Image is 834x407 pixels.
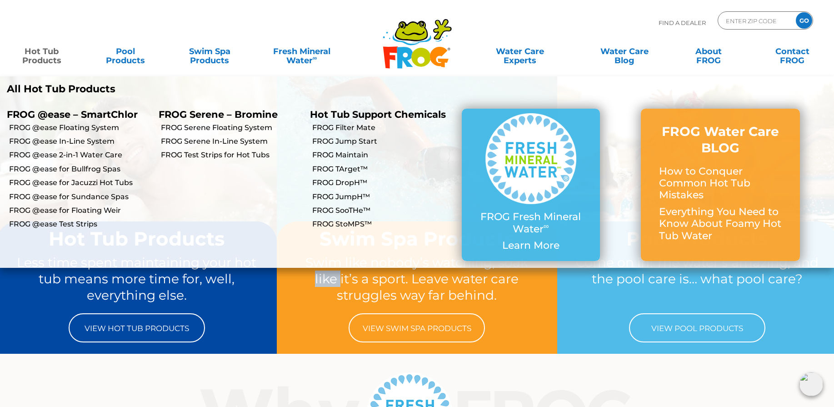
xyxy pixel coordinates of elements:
a: FROG @ease Floating System [9,123,152,133]
input: GO [796,12,812,29]
p: Find A Dealer [659,11,706,34]
a: Swim SpaProducts [177,42,242,60]
a: FROG @ease 2-in-1 Water Care [9,150,152,160]
a: FROG @ease In-Line System [9,136,152,146]
a: FROG JumpH™ [312,192,455,202]
a: Hot TubProducts [9,42,75,60]
a: FROG Serene Floating System [161,123,304,133]
sup: ∞ [544,221,549,231]
a: Hot Tub Support Chemicals [310,109,446,120]
a: All Hot Tub Products [7,83,410,95]
a: Fresh MineralWater∞ [261,42,343,60]
h3: FROG Water Care BLOG [659,123,782,156]
a: FROG @ease for Floating Weir [9,206,152,216]
a: FROG @ease for Jacuzzi Hot Tubs [9,178,152,188]
a: FROG @ease for Sundance Spas [9,192,152,202]
a: View Pool Products [629,313,765,342]
a: FROG StoMPS™ [312,219,455,229]
p: Learn More [480,240,582,251]
p: Everything You Need to Know About Foamy Hot Tub Water [659,206,782,242]
a: FROG DropH™ [312,178,455,188]
p: FROG Serene – Bromine [159,109,297,120]
a: Water CareExperts [467,42,573,60]
a: FROG Jump Start [312,136,455,146]
a: FROG Fresh Mineral Water∞ Learn More [480,113,582,256]
a: PoolProducts [93,42,159,60]
a: ContactFROG [759,42,825,60]
a: FROG Test Strips for Hot Tubs [161,150,304,160]
input: Zip Code Form [725,14,786,27]
a: FROG @ease Test Strips [9,219,152,229]
p: Swim like nobody’s watching, soak like it’s a sport. Leave water care struggles way far behind. [294,254,540,304]
a: FROG @ease for Bullfrog Spas [9,164,152,174]
sup: ∞ [313,54,317,61]
a: FROG Water Care BLOG How to Conquer Common Hot Tub Mistakes Everything You Need to Know About Foa... [659,123,782,246]
p: Less time spent maintaining your hot tub means more time for, well, everything else. [14,254,260,304]
a: FROG Filter Mate [312,123,455,133]
a: AboutFROG [676,42,741,60]
a: FROG SooTHe™ [312,206,455,216]
a: FROG TArget™ [312,164,455,174]
a: Water CareBlog [592,42,657,60]
a: FROG Maintain [312,150,455,160]
p: FROG Fresh Mineral Water [480,211,582,235]
a: View Hot Tub Products [69,313,205,342]
a: FROG Serene In-Line System [161,136,304,146]
p: Come on in! The water’s amazing, and the pool care is… what pool care? [574,254,820,304]
a: View Swim Spa Products [349,313,485,342]
p: FROG @ease – SmartChlor [7,109,145,120]
img: openIcon [799,372,823,396]
p: How to Conquer Common Hot Tub Mistakes [659,166,782,201]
